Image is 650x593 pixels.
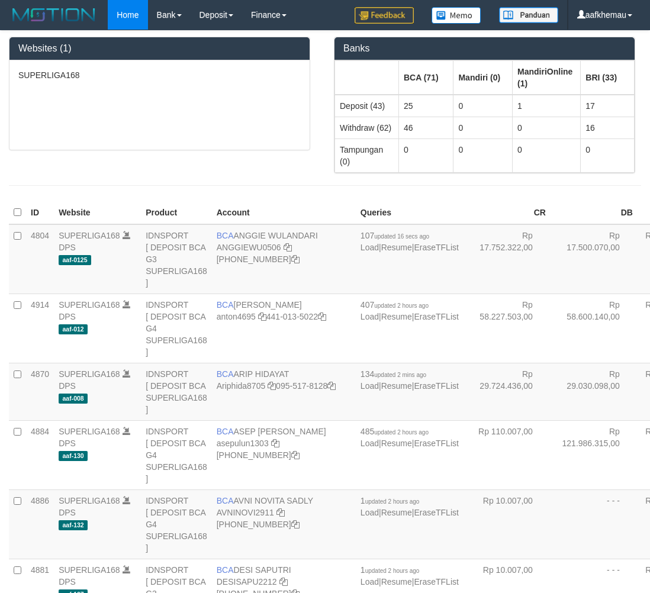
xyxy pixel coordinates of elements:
[414,508,458,517] a: EraseTFList
[26,420,54,489] td: 4884
[499,7,558,23] img: panduan.png
[432,7,481,24] img: Button%20Memo.svg
[374,429,429,436] span: updated 2 hours ago
[551,224,638,294] td: Rp 17.500.070,00
[217,577,277,586] a: DESISAPU2212
[212,224,356,294] td: ANGGIE WULANDARI [PHONE_NUMBER]
[327,381,336,391] a: Copy 0955178128 to clipboard
[361,427,459,448] span: | |
[361,577,379,586] a: Load
[374,302,429,309] span: updated 2 hours ago
[453,60,513,95] th: Group: activate to sort column ascending
[141,420,212,489] td: IDNSPORT [ DEPOSIT BCA G4 SUPERLIGA168 ]
[291,254,300,264] a: Copy 4062213373 to clipboard
[26,224,54,294] td: 4804
[361,243,379,252] a: Load
[141,489,212,559] td: IDNSPORT [ DEPOSIT BCA G4 SUPERLIGA168 ]
[365,568,420,574] span: updated 2 hours ago
[59,451,88,461] span: aaf-130
[268,381,276,391] a: Copy Ariphida8705 to clipboard
[59,520,88,530] span: aaf-132
[551,294,638,363] td: Rp 58.600.140,00
[464,294,551,363] td: Rp 58.227.503,00
[414,577,458,586] a: EraseTFList
[59,427,120,436] a: SUPERLIGA168
[513,117,581,138] td: 0
[279,577,288,586] a: Copy DESISAPU2212 to clipboard
[551,489,638,559] td: - - -
[551,201,638,224] th: DB
[581,138,635,172] td: 0
[212,201,356,224] th: Account
[361,439,379,448] a: Load
[217,243,281,252] a: ANGGIEWU0506
[361,496,459,517] span: | |
[381,439,412,448] a: Resume
[453,138,513,172] td: 0
[361,427,429,436] span: 485
[217,231,234,240] span: BCA
[335,138,399,172] td: Tampungan (0)
[59,394,88,404] span: aaf-008
[361,300,429,310] span: 407
[54,201,141,224] th: Website
[414,439,458,448] a: EraseTFList
[276,508,285,517] a: Copy AVNINOVI2911 to clipboard
[361,496,420,505] span: 1
[59,496,120,505] a: SUPERLIGA168
[581,117,635,138] td: 16
[217,565,234,575] span: BCA
[59,324,88,334] span: aaf-012
[381,243,412,252] a: Resume
[18,43,301,54] h3: Websites (1)
[399,60,453,95] th: Group: activate to sort column ascending
[361,300,459,321] span: | |
[381,577,412,586] a: Resume
[361,369,426,379] span: 134
[54,294,141,363] td: DPS
[59,369,120,379] a: SUPERLIGA168
[59,565,120,575] a: SUPERLIGA168
[414,381,458,391] a: EraseTFList
[335,117,399,138] td: Withdraw (62)
[291,520,300,529] a: Copy 4062280135 to clipboard
[335,95,399,117] td: Deposit (43)
[361,231,429,240] span: 107
[365,498,420,505] span: updated 2 hours ago
[141,224,212,294] td: IDNSPORT [ DEPOSIT BCA G3 SUPERLIGA168 ]
[361,381,379,391] a: Load
[59,231,120,240] a: SUPERLIGA168
[217,300,234,310] span: BCA
[464,201,551,224] th: CR
[59,255,91,265] span: aaf-0125
[141,363,212,420] td: IDNSPORT [ DEPOSIT BCA SUPERLIGA168 ]
[361,565,420,575] span: 1
[513,60,581,95] th: Group: activate to sort column ascending
[551,420,638,489] td: Rp 121.986.315,00
[26,489,54,559] td: 4886
[453,117,513,138] td: 0
[54,420,141,489] td: DPS
[217,439,269,448] a: asepulun1303
[212,363,356,420] td: ARIP HIDAYAT 095-517-8128
[414,243,458,252] a: EraseTFList
[361,231,459,252] span: | |
[464,420,551,489] td: Rp 110.007,00
[217,508,274,517] a: AVNINOVI2911
[217,312,256,321] a: anton4695
[374,233,429,240] span: updated 16 secs ago
[9,6,99,24] img: MOTION_logo.png
[217,381,266,391] a: Ariphida8705
[291,450,300,460] a: Copy 4062281875 to clipboard
[26,363,54,420] td: 4870
[551,363,638,420] td: Rp 29.030.098,00
[54,489,141,559] td: DPS
[399,138,453,172] td: 0
[513,95,581,117] td: 1
[381,381,412,391] a: Resume
[318,312,326,321] a: Copy 4410135022 to clipboard
[399,95,453,117] td: 25
[453,95,513,117] td: 0
[217,496,234,505] span: BCA
[374,372,426,378] span: updated 2 mins ago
